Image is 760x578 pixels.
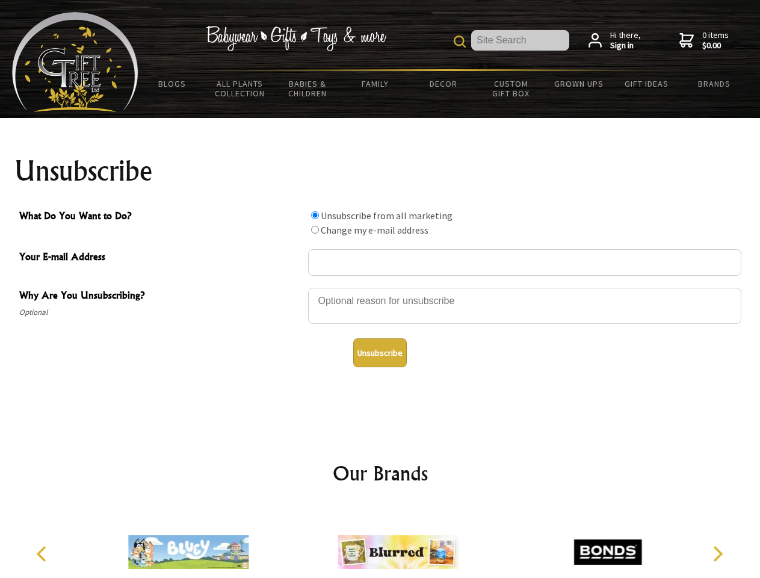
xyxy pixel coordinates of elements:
[409,71,477,96] a: Decor
[702,40,729,51] strong: $0.00
[613,71,681,96] a: Gift Ideas
[477,71,545,106] a: Custom Gift Box
[138,71,206,96] a: BLOGS
[308,288,741,324] textarea: Why Are You Unsubscribing?
[610,30,641,51] span: Hi there,
[353,338,407,367] button: Unsubscribe
[19,288,302,305] span: Why Are You Unsubscribing?
[274,71,342,106] a: Babies & Children
[30,541,57,567] button: Previous
[19,249,302,267] span: Your E-mail Address
[471,30,569,51] input: Site Search
[589,30,641,51] a: Hi there,Sign in
[454,36,466,48] img: product search
[206,26,386,51] img: Babywear - Gifts - Toys & more
[12,12,138,112] img: Babyware - Gifts - Toys and more...
[342,71,410,96] a: Family
[321,210,453,222] label: Unsubscribe from all marketing
[311,226,319,234] input: What Do You Want to Do?
[704,541,731,567] button: Next
[610,40,641,51] strong: Sign in
[19,208,302,226] span: What Do You Want to Do?
[679,30,729,51] a: 0 items$0.00
[702,30,729,51] span: 0 items
[681,71,749,96] a: Brands
[545,71,613,96] a: Grown Ups
[321,224,428,236] label: Change my e-mail address
[14,157,746,185] h1: Unsubscribe
[19,305,302,320] span: Optional
[206,71,274,106] a: All Plants Collection
[311,211,319,219] input: What Do You Want to Do?
[308,249,741,276] input: Your E-mail Address
[24,459,737,488] h2: Our Brands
